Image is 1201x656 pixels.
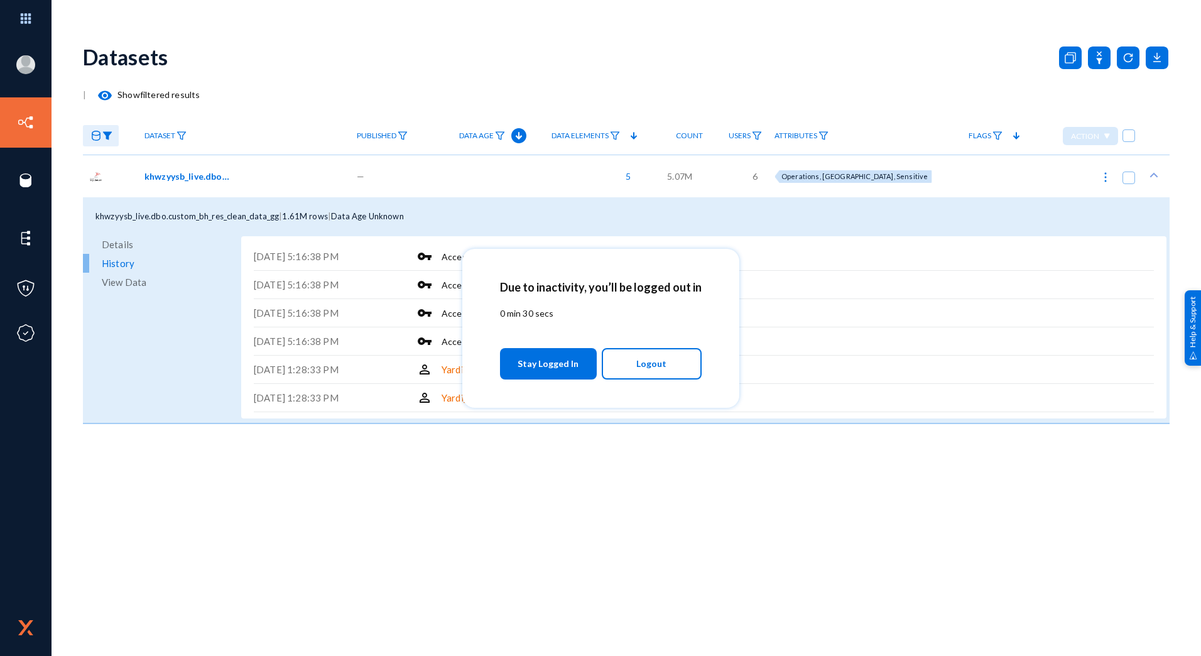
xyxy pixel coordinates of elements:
button: Logout [602,348,702,380]
span: Stay Logged In [518,353,579,375]
h2: Due to inactivity, you’ll be logged out in [500,280,702,294]
span: Logout [636,353,666,374]
p: 0 min 30 secs [500,307,702,320]
button: Stay Logged In [500,348,597,380]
